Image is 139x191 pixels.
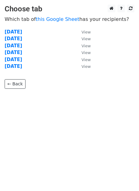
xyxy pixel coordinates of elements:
[5,57,22,62] a: [DATE]
[5,36,22,41] a: [DATE]
[75,64,91,69] a: View
[5,50,22,55] a: [DATE]
[75,29,91,35] a: View
[75,50,91,55] a: View
[81,37,91,41] small: View
[5,29,22,35] a: [DATE]
[75,57,91,62] a: View
[5,43,22,49] a: [DATE]
[5,16,134,22] p: Which tab of has your recipients?
[75,43,91,49] a: View
[81,44,91,48] small: View
[81,64,91,69] small: View
[5,64,22,69] a: [DATE]
[81,30,91,34] small: View
[5,79,26,89] a: ← Back
[81,57,91,62] small: View
[75,36,91,41] a: View
[81,50,91,55] small: View
[5,5,134,14] h3: Choose tab
[36,16,79,22] a: this Google Sheet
